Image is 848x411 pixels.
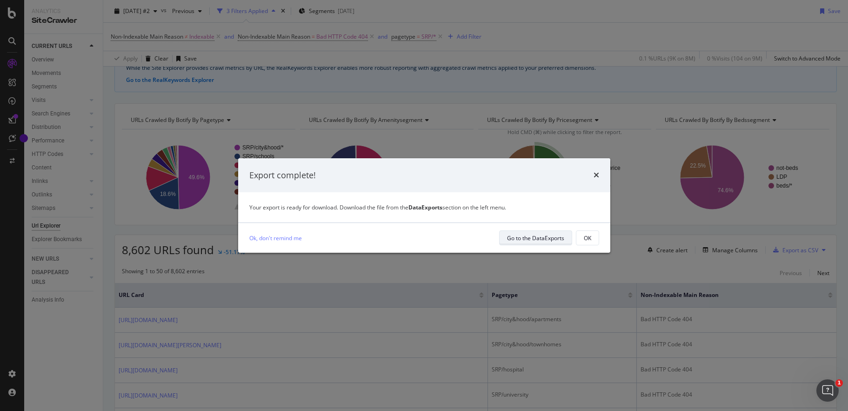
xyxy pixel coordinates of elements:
strong: DataExports [408,203,442,211]
div: times [594,169,599,182]
div: OK [584,234,591,242]
div: Export complete! [249,169,316,182]
button: Go to the DataExports [499,230,572,245]
div: modal [238,158,610,253]
span: section on the left menu. [408,203,506,211]
a: Ok, don't remind me [249,233,302,243]
span: 1 [835,379,843,387]
div: Your export is ready for download. Download the file from the [249,203,599,211]
button: OK [576,230,599,245]
div: Go to the DataExports [507,234,564,242]
iframe: Intercom live chat [816,379,839,402]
